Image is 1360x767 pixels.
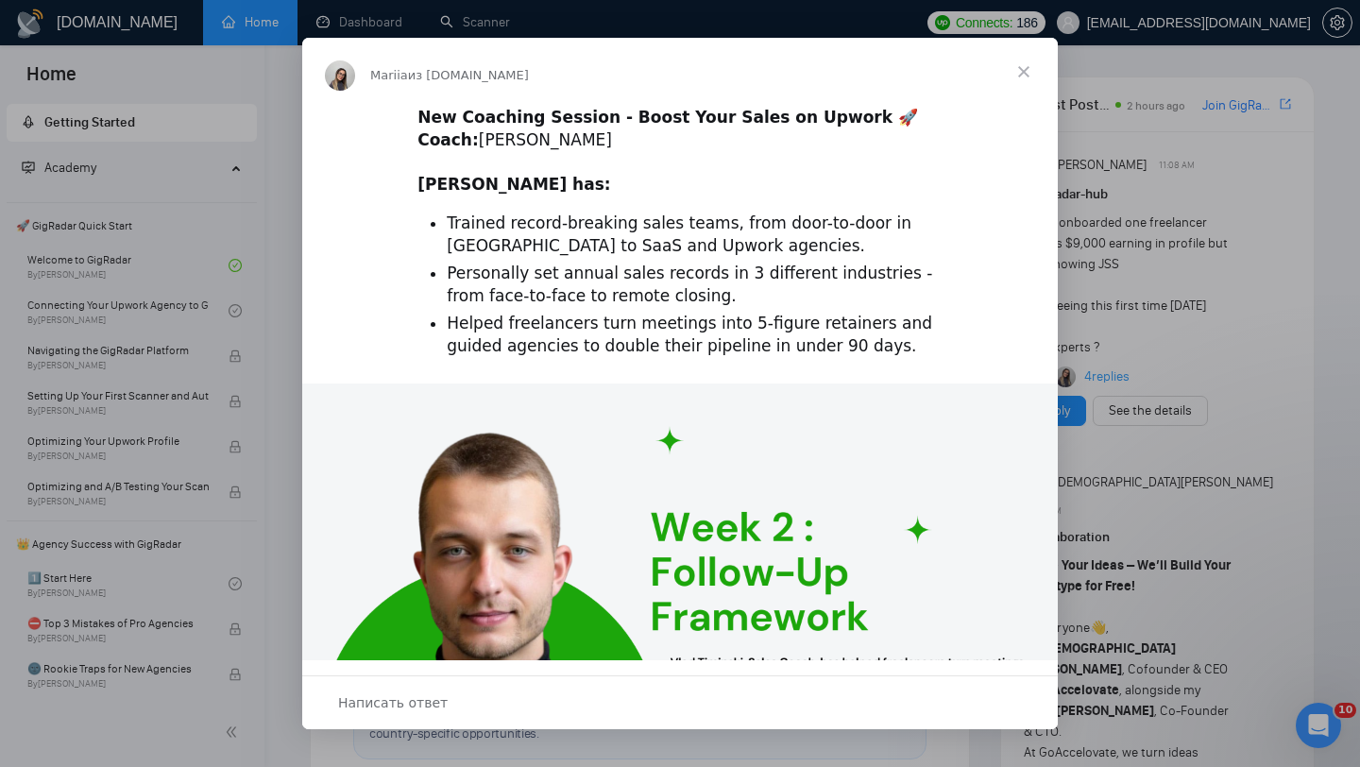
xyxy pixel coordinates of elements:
b: Coach: [417,130,479,149]
div: Открыть разговор и ответить [302,675,1058,729]
span: Закрыть [990,38,1058,106]
li: Helped freelancers turn meetings into 5-figure retainers and guided agencies to double their pipe... [447,313,943,358]
li: Personally set annual sales records in 3 different industries - from face-to-face to remote closing. [447,263,943,308]
b: [PERSON_NAME] has: [417,175,610,194]
b: New Coaching Session - Boost Your Sales on Upwork 🚀 [417,108,918,127]
div: ​ [PERSON_NAME] ​ ​ [417,107,943,196]
li: Trained record-breaking sales teams, from door-to-door in [GEOGRAPHIC_DATA] to SaaS and Upwork ag... [447,213,943,258]
span: Mariia [370,68,408,82]
span: Написать ответ [338,690,448,715]
img: Profile image for Mariia [325,60,355,91]
span: из [DOMAIN_NAME] [408,68,529,82]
